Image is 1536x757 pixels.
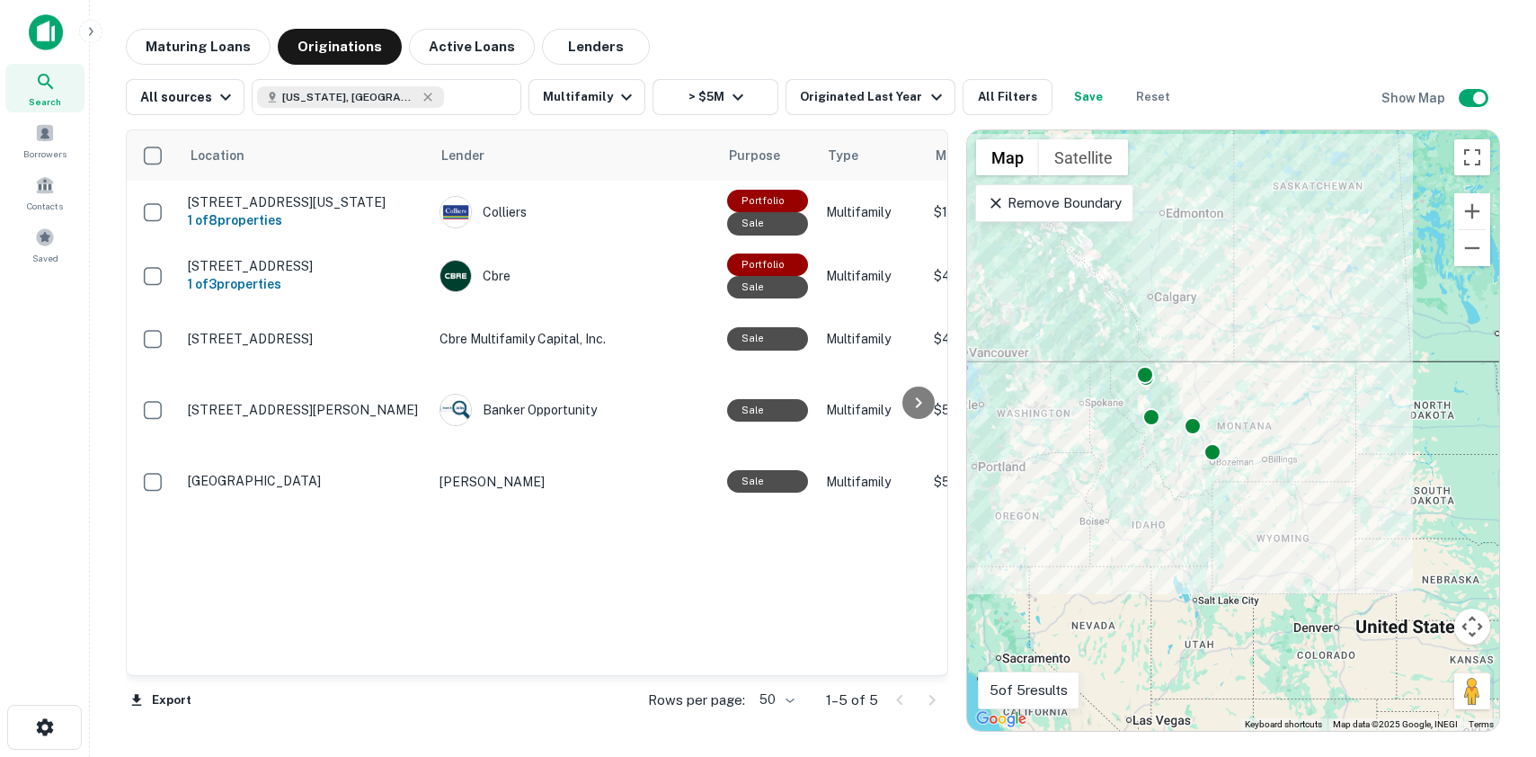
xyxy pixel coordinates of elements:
[826,400,916,420] p: Multifamily
[729,145,804,166] span: Purpose
[727,276,808,298] div: Sale
[976,139,1039,175] button: Show street map
[190,145,268,166] span: Location
[1124,79,1182,115] button: Reset
[126,687,196,714] button: Export
[440,197,471,227] img: picture
[972,708,1031,731] img: Google
[828,145,882,166] span: Type
[439,394,709,426] div: Banker Opportunity
[5,220,84,269] a: Saved
[987,192,1121,214] p: Remove Boundary
[23,147,67,161] span: Borrowers
[1333,719,1458,729] span: Map data ©2025 Google, INEGI
[282,89,417,105] span: [US_STATE], [GEOGRAPHIC_DATA]
[1454,609,1490,645] button: Map camera controls
[5,168,84,217] a: Contacts
[27,199,63,213] span: Contacts
[188,194,422,210] p: [STREET_ADDRESS][US_STATE]
[653,79,778,115] button: > $5M
[126,29,271,65] button: Maturing Loans
[727,327,808,350] div: Sale
[727,190,808,212] div: This is a portfolio loan with 8 properties
[1381,88,1448,108] h6: Show Map
[727,212,808,235] div: Sale
[1454,230,1490,266] button: Zoom out
[439,329,709,349] p: Cbre Multifamily Capital, Inc.
[826,472,916,492] p: Multifamily
[188,258,422,274] p: [STREET_ADDRESS]
[5,116,84,165] a: Borrowers
[1245,718,1322,731] button: Keyboard shortcuts
[188,210,422,230] h6: 1 of 8 properties
[440,395,471,425] img: picture
[826,202,916,222] p: Multifamily
[1039,139,1128,175] button: Show satellite imagery
[826,329,916,349] p: Multifamily
[648,690,745,711] p: Rows per page:
[800,86,946,108] div: Originated Last Year
[188,402,422,418] p: [STREET_ADDRESS][PERSON_NAME]
[188,473,422,489] p: [GEOGRAPHIC_DATA]
[1454,139,1490,175] button: Toggle fullscreen view
[439,260,709,292] div: Cbre
[1060,79,1117,115] button: Save your search to get updates of matches that match your search criteria.
[29,14,63,50] img: capitalize-icon.png
[972,708,1031,731] a: Open this area in Google Maps (opens a new window)
[439,196,709,228] div: Colliers
[727,399,808,422] div: Sale
[431,130,718,181] th: Lender
[727,470,808,493] div: Sale
[826,690,878,711] p: 1–5 of 5
[528,79,645,115] button: Multifamily
[817,130,925,181] th: Type
[140,86,236,108] div: All sources
[278,29,402,65] button: Originations
[752,687,797,713] div: 50
[786,79,954,115] button: Originated Last Year
[727,254,808,276] div: This is a portfolio loan with 3 properties
[188,274,422,294] h6: 1 of 3 properties
[718,130,817,181] th: Purpose
[439,472,709,492] p: [PERSON_NAME]
[126,79,244,115] button: All sources
[441,145,484,166] span: Lender
[29,94,61,109] span: Search
[440,261,471,291] img: picture
[967,130,1499,731] div: 0 0
[1454,193,1490,229] button: Zoom in
[179,130,431,181] th: Location
[1469,719,1494,729] a: Terms (opens in new tab)
[409,29,535,65] button: Active Loans
[32,251,58,265] span: Saved
[1446,613,1536,699] iframe: Chat Widget
[990,680,1068,701] p: 5 of 5 results
[542,29,650,65] button: Lenders
[826,266,916,286] p: Multifamily
[963,79,1052,115] button: All Filters
[188,331,422,347] p: [STREET_ADDRESS]
[5,64,84,112] a: Search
